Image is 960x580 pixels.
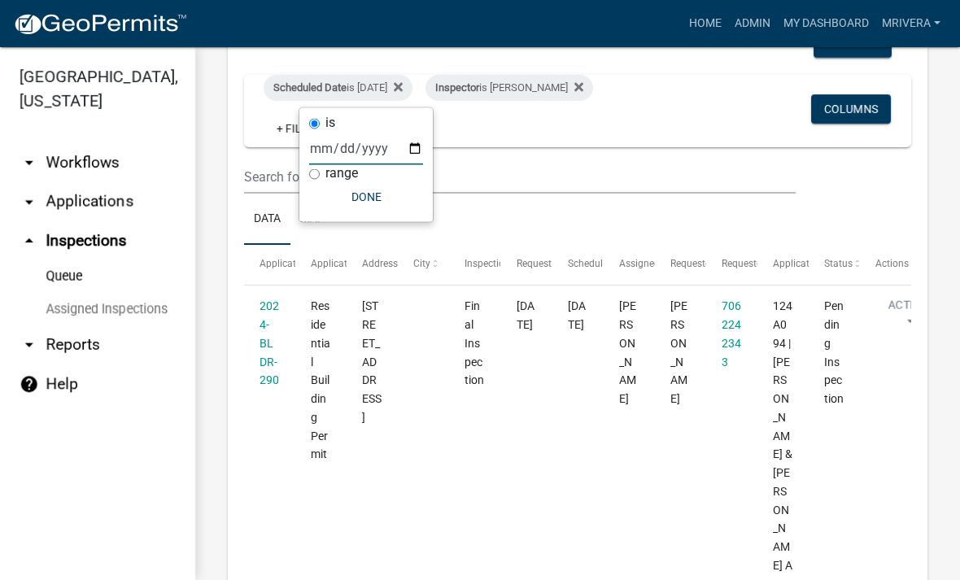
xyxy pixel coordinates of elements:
[465,258,534,269] span: Inspection Type
[20,374,39,394] i: help
[517,258,585,269] span: Requested Date
[757,245,809,284] datatable-header-cell: Application Description
[683,8,728,39] a: Home
[325,167,358,180] label: range
[362,258,398,269] span: Address
[20,153,39,172] i: arrow_drop_down
[260,299,279,386] a: 2024-BLDR-290
[244,160,796,194] input: Search for inspections
[875,258,909,269] span: Actions
[311,258,385,269] span: Application Type
[670,299,687,405] span: John Gilliam
[875,297,942,338] button: Action
[722,299,741,368] a: 7062242343
[362,299,382,424] span: 161 S ROCK ISLAND DR
[568,258,638,269] span: Scheduled Time
[603,245,654,284] datatable-header-cell: Assigned Inspector
[290,194,334,246] a: Map
[500,245,552,284] datatable-header-cell: Requested Date
[398,245,449,284] datatable-header-cell: City
[670,258,744,269] span: Requestor Name
[552,245,603,284] datatable-header-cell: Scheduled Time
[517,299,535,331] span: 10/09/2025
[244,194,290,246] a: Data
[568,297,588,334] div: [DATE]
[860,245,911,284] datatable-header-cell: Actions
[722,258,796,269] span: Requestor Phone
[773,258,875,269] span: Application Description
[413,258,430,269] span: City
[309,182,423,212] button: Done
[728,8,777,39] a: Admin
[260,258,310,269] span: Application
[777,8,875,39] a: My Dashboard
[824,258,853,269] span: Status
[619,258,703,269] span: Assigned Inspector
[449,245,500,284] datatable-header-cell: Inspection Type
[264,114,334,143] a: + Filter
[465,299,484,386] span: Final Inspection
[811,94,891,124] button: Columns
[814,28,892,58] button: Export
[20,192,39,212] i: arrow_drop_down
[706,245,757,284] datatable-header-cell: Requestor Phone
[264,75,412,101] div: is [DATE]
[20,231,39,251] i: arrow_drop_up
[325,116,335,129] label: is
[875,8,947,39] a: mrivera
[824,299,844,405] span: Pending Inspection
[619,299,636,405] span: Michele Rivera
[295,245,347,284] datatable-header-cell: Application Type
[273,81,347,94] span: Scheduled Date
[311,299,330,460] span: Residential Building Permit
[435,81,479,94] span: Inspector
[20,335,39,355] i: arrow_drop_down
[425,75,593,101] div: is [PERSON_NAME]
[347,245,398,284] datatable-header-cell: Address
[655,245,706,284] datatable-header-cell: Requestor Name
[244,245,295,284] datatable-header-cell: Application
[809,245,860,284] datatable-header-cell: Status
